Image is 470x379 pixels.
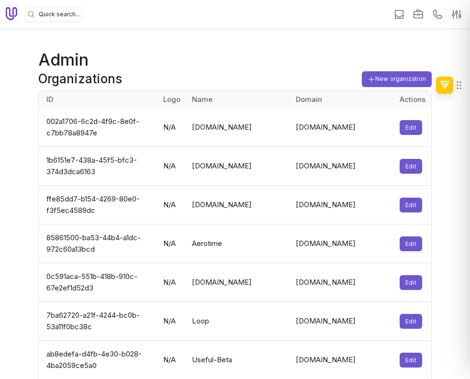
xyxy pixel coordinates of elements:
h2: Organizations [38,71,122,87]
td: N/A [157,108,186,147]
button: Edit [400,275,422,290]
td: [DOMAIN_NAME] [290,263,394,302]
td: [DOMAIN_NAME] [186,147,290,186]
td: ffe85dd7-b154-4269-80e0-f3f5ec4589dc [39,186,157,224]
td: [DOMAIN_NAME] [290,224,394,263]
td: [DOMAIN_NAME] [290,186,394,224]
td: [DOMAIN_NAME] [290,302,394,341]
span: Quick search... [39,11,80,18]
button: Edit [400,236,422,251]
td: 7ba62720-a21f-4244-bc0b-53a11f0bc38c [39,302,157,341]
button: Edit [400,159,422,174]
th: Actions [394,91,431,108]
td: N/A [157,147,186,186]
button: New organization [362,71,432,87]
td: N/A [157,186,186,224]
td: Loop [186,302,290,341]
td: [DOMAIN_NAME] [290,147,394,186]
button: Edit [400,198,422,212]
th: ID [39,91,157,108]
td: 85861500-ba53-44b4-a1dc-972c60a13bcd [39,224,157,263]
button: Edit [400,120,422,135]
td: Aerotime [186,224,290,263]
td: N/A [157,224,186,263]
td: N/A [157,263,186,302]
td: [DOMAIN_NAME] [290,108,394,147]
button: Edit [400,314,422,329]
th: Name [186,91,290,108]
td: 1b6151e7-438a-45f5-bfc3-374d3dca6163 [39,147,157,186]
button: Edit [400,353,422,368]
td: [DOMAIN_NAME] [186,108,290,147]
th: Logo [157,91,186,108]
td: [DOMAIN_NAME] [186,186,290,224]
td: N/A [157,302,186,341]
td: 0c591aca-551b-418b-910c-67e2ef1d52d3 [39,263,157,302]
td: [DOMAIN_NAME] [186,263,290,302]
h1: Admin [38,48,432,71]
th: Domain [290,91,394,108]
td: 002a1706-6c2d-4f9c-8e0f-c7bb78a8947e [39,108,157,147]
